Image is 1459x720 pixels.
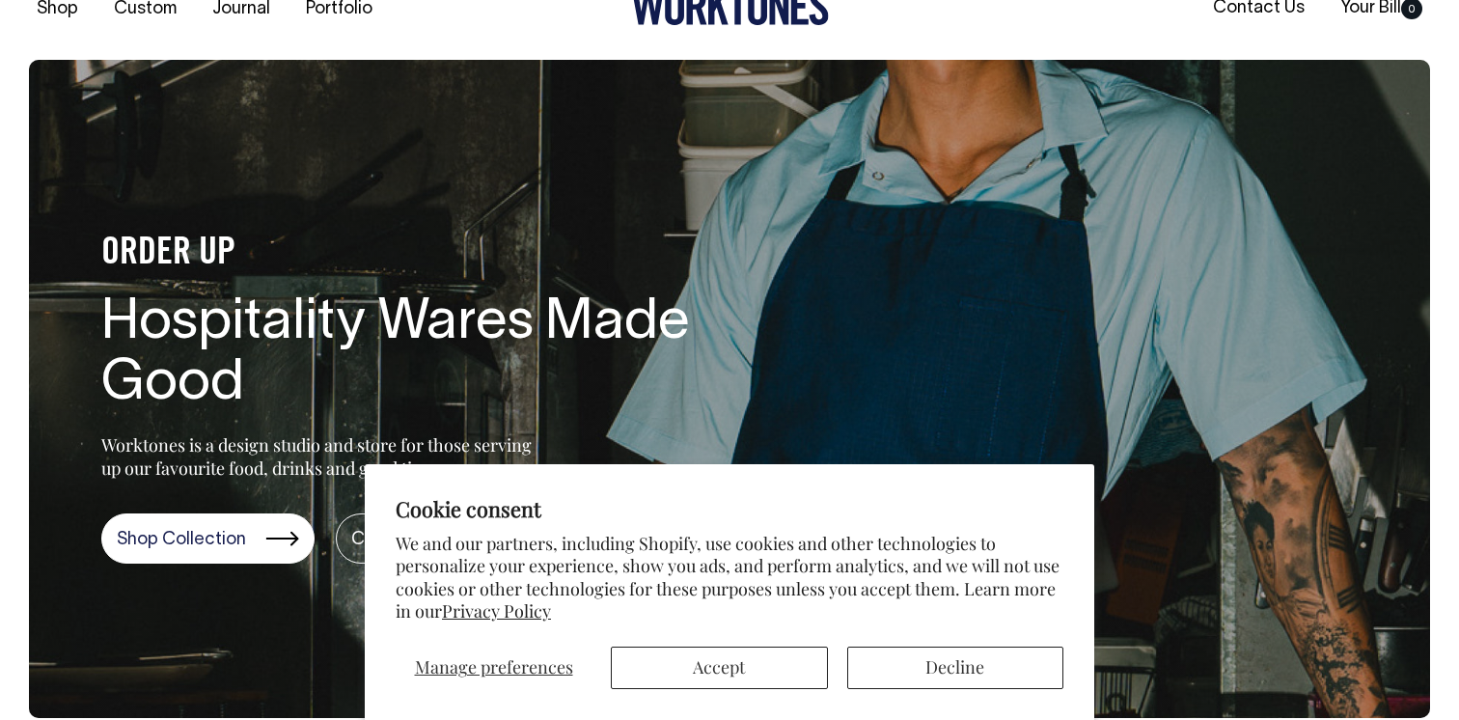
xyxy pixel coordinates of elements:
a: Privacy Policy [442,599,551,623]
a: Shop Collection [101,513,315,564]
a: Custom Services [336,513,557,564]
button: Decline [847,647,1064,689]
h2: Cookie consent [396,495,1063,522]
button: Manage preferences [396,647,592,689]
p: We and our partners, including Shopify, use cookies and other technologies to personalize your ex... [396,533,1063,623]
button: Accept [611,647,828,689]
h1: Hospitality Wares Made Good [101,293,719,417]
h4: ORDER UP [101,234,719,274]
p: Worktones is a design studio and store for those serving up our favourite food, drinks and good t... [101,433,540,480]
span: Manage preferences [415,655,573,678]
